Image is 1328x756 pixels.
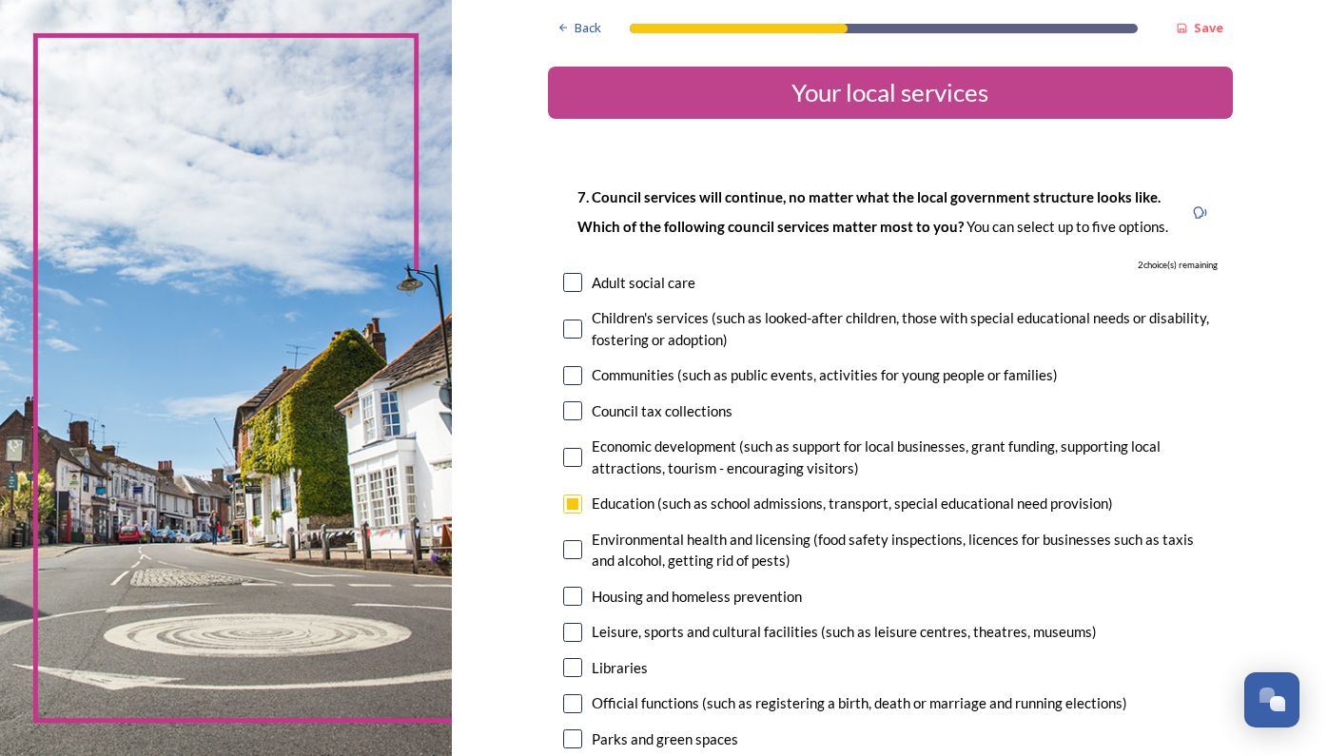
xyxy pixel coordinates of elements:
strong: Which of the following council services matter most to you? [577,218,967,235]
div: Housing and homeless prevention [592,586,802,608]
div: Libraries [592,657,648,679]
span: 2 choice(s) remaining [1138,259,1218,272]
p: You can select up to five options. [577,217,1168,237]
div: Parks and green spaces [592,728,738,750]
div: Children's services (such as looked-after children, those with special educational needs or disab... [592,307,1218,350]
div: Economic development (such as support for local businesses, grant funding, supporting local attra... [592,436,1218,478]
div: Adult social care [592,272,695,294]
strong: 7. Council services will continue, no matter what the local government structure looks like. [577,188,1161,205]
div: Your local services [556,74,1225,111]
strong: Save [1194,19,1223,36]
div: Education (such as school admissions, transport, special educational need provision) [592,493,1113,514]
span: Back [575,19,601,37]
div: Environmental health and licensing (food safety inspections, licences for businesses such as taxi... [592,529,1218,572]
button: Open Chat [1244,672,1299,727]
div: Council tax collections [592,400,732,422]
div: Communities (such as public events, activities for young people or families) [592,364,1058,386]
div: Leisure, sports and cultural facilities (such as leisure centres, theatres, museums) [592,621,1097,643]
div: Official functions (such as registering a birth, death or marriage and running elections) [592,692,1127,714]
